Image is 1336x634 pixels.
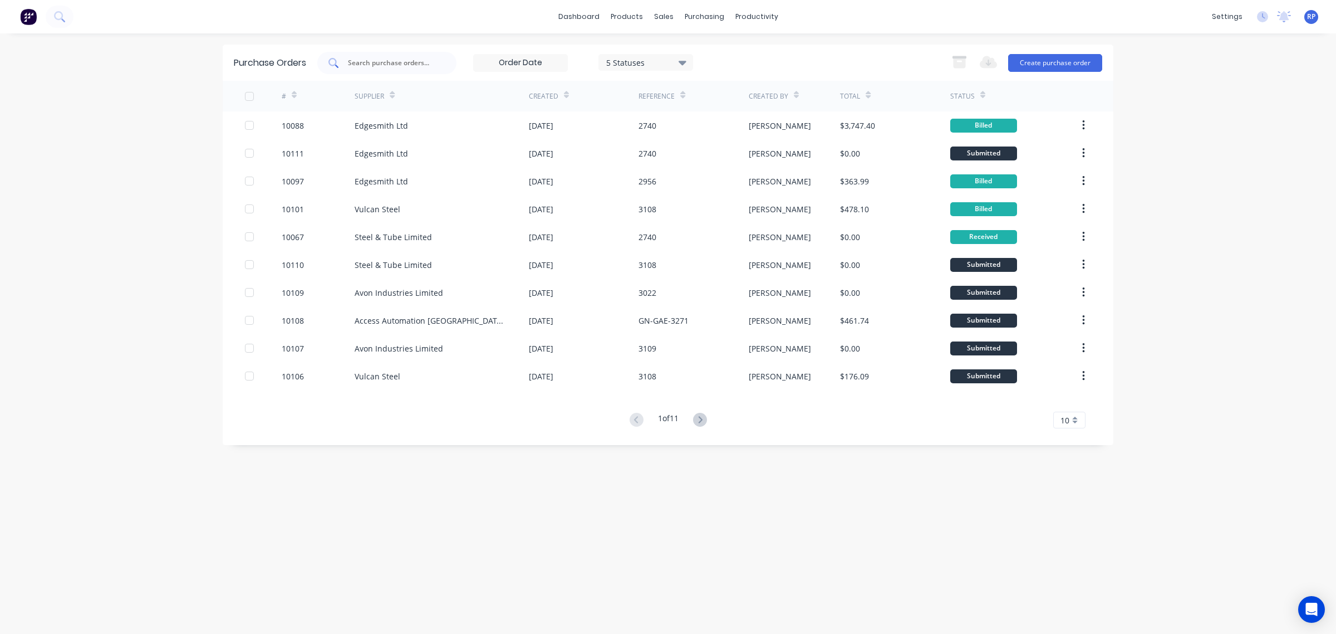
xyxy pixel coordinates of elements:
[355,203,400,215] div: Vulcan Steel
[950,369,1017,383] div: Submitted
[355,259,432,271] div: Steel & Tube Limited
[749,175,811,187] div: [PERSON_NAME]
[749,370,811,382] div: [PERSON_NAME]
[355,287,443,299] div: Avon Industries Limited
[950,147,1017,160] div: Submitted
[749,315,811,326] div: [PERSON_NAME]
[1008,54,1102,72] button: Create purchase order
[529,203,553,215] div: [DATE]
[1307,12,1315,22] span: RP
[529,148,553,159] div: [DATE]
[529,259,553,271] div: [DATE]
[749,343,811,354] div: [PERSON_NAME]
[529,91,558,101] div: Created
[950,119,1017,133] div: Billed
[638,203,656,215] div: 3108
[1298,596,1325,623] div: Open Intercom Messenger
[840,343,860,354] div: $0.00
[355,370,400,382] div: Vulcan Steel
[638,148,656,159] div: 2740
[355,231,432,243] div: Steel & Tube Limited
[950,342,1017,355] div: Submitted
[749,203,811,215] div: [PERSON_NAME]
[840,231,860,243] div: $0.00
[1060,414,1069,426] span: 10
[638,120,656,131] div: 2740
[638,259,656,271] div: 3108
[730,8,784,25] div: productivity
[950,286,1017,300] div: Submitted
[529,287,553,299] div: [DATE]
[282,203,304,215] div: 10101
[529,370,553,382] div: [DATE]
[840,370,869,382] div: $176.09
[638,91,675,101] div: Reference
[749,287,811,299] div: [PERSON_NAME]
[282,120,304,131] div: 10088
[840,120,875,131] div: $3,747.40
[282,370,304,382] div: 10106
[840,175,869,187] div: $363.99
[355,343,443,354] div: Avon Industries Limited
[529,120,553,131] div: [DATE]
[606,56,686,68] div: 5 Statuses
[749,231,811,243] div: [PERSON_NAME]
[840,203,869,215] div: $478.10
[950,230,1017,244] div: Received
[282,343,304,354] div: 10107
[474,55,567,71] input: Order Date
[553,8,605,25] a: dashboard
[638,231,656,243] div: 2740
[638,343,656,354] div: 3109
[20,8,37,25] img: Factory
[638,287,656,299] div: 3022
[355,120,408,131] div: Edgesmith Ltd
[950,174,1017,188] div: Billed
[840,315,869,326] div: $461.74
[282,91,286,101] div: #
[234,56,306,70] div: Purchase Orders
[1206,8,1248,25] div: settings
[355,91,384,101] div: Supplier
[282,231,304,243] div: 10067
[749,120,811,131] div: [PERSON_NAME]
[638,315,689,326] div: GN-GAE-3271
[638,175,656,187] div: 2956
[355,175,408,187] div: Edgesmith Ltd
[282,259,304,271] div: 10110
[355,315,507,326] div: Access Automation [GEOGRAPHIC_DATA] (Bella Holdings Ltd)
[649,8,679,25] div: sales
[282,315,304,326] div: 10108
[749,259,811,271] div: [PERSON_NAME]
[529,343,553,354] div: [DATE]
[749,91,788,101] div: Created By
[840,287,860,299] div: $0.00
[529,315,553,326] div: [DATE]
[605,8,649,25] div: products
[658,412,679,428] div: 1 of 11
[749,148,811,159] div: [PERSON_NAME]
[950,314,1017,328] div: Submitted
[679,8,730,25] div: purchasing
[950,202,1017,216] div: Billed
[638,370,656,382] div: 3108
[282,287,304,299] div: 10109
[950,91,975,101] div: Status
[529,175,553,187] div: [DATE]
[282,175,304,187] div: 10097
[347,57,439,69] input: Search purchase orders...
[840,91,860,101] div: Total
[355,148,408,159] div: Edgesmith Ltd
[950,258,1017,272] div: Submitted
[282,148,304,159] div: 10111
[529,231,553,243] div: [DATE]
[840,148,860,159] div: $0.00
[840,259,860,271] div: $0.00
